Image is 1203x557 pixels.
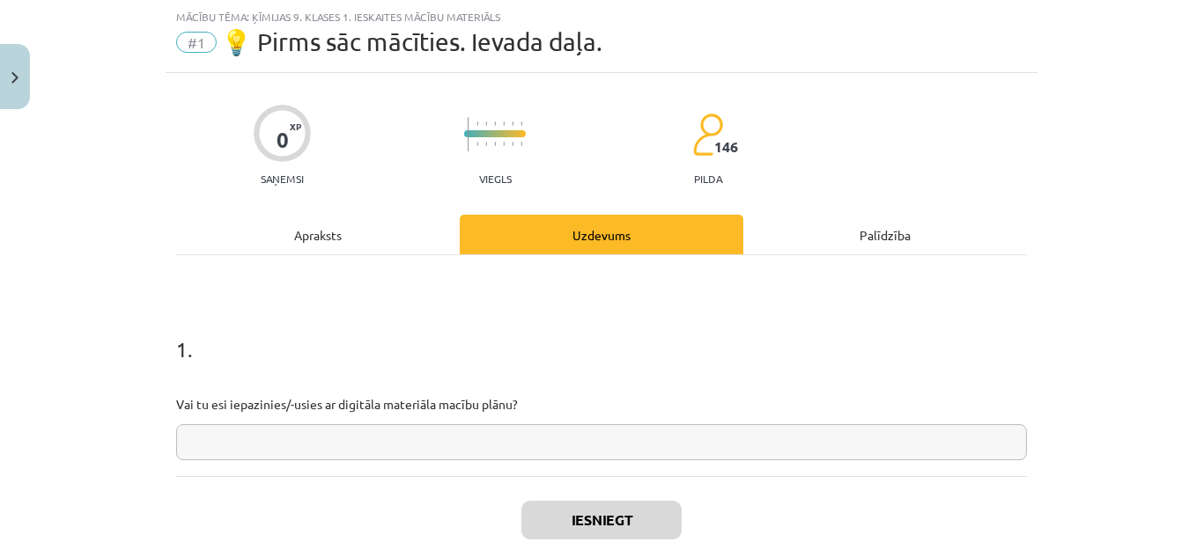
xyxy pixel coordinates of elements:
[11,72,18,84] img: icon-close-lesson-0947bae3869378f0d4975bcd49f059093ad1ed9edebbc8119c70593378902aed.svg
[512,121,513,126] img: icon-short-line-57e1e144782c952c97e751825c79c345078a6d821885a25fce030b3d8c18986b.svg
[503,142,505,146] img: icon-short-line-57e1e144782c952c97e751825c79c345078a6d821885a25fce030b3d8c18986b.svg
[176,395,1027,414] p: Vai tu esi iepazinies/-usies ar digitāla materiāla macību plānu?
[503,121,505,126] img: icon-short-line-57e1e144782c952c97e751825c79c345078a6d821885a25fce030b3d8c18986b.svg
[743,215,1027,254] div: Palīdzība
[476,121,478,126] img: icon-short-line-57e1e144782c952c97e751825c79c345078a6d821885a25fce030b3d8c18986b.svg
[714,139,738,155] span: 146
[176,32,217,53] span: #1
[277,128,289,152] div: 0
[176,215,460,254] div: Apraksts
[694,172,722,185] p: pilda
[479,172,512,185] p: Viegls
[521,501,682,539] button: Iesniegt
[520,121,522,126] img: icon-short-line-57e1e144782c952c97e751825c79c345078a6d821885a25fce030b3d8c18986b.svg
[494,142,496,146] img: icon-short-line-57e1e144782c952c97e751825c79c345078a6d821885a25fce030b3d8c18986b.svg
[494,121,496,126] img: icon-short-line-57e1e144782c952c97e751825c79c345078a6d821885a25fce030b3d8c18986b.svg
[512,142,513,146] img: icon-short-line-57e1e144782c952c97e751825c79c345078a6d821885a25fce030b3d8c18986b.svg
[476,142,478,146] img: icon-short-line-57e1e144782c952c97e751825c79c345078a6d821885a25fce030b3d8c18986b.svg
[254,172,311,185] p: Saņemsi
[468,117,469,151] img: icon-long-line-d9ea69661e0d244f92f715978eff75569469978d946b2353a9bb055b3ed8787d.svg
[176,11,1027,23] div: Mācību tēma: Ķīmijas 9. klases 1. ieskaites mācību materiāls
[221,27,602,56] span: 💡 Pirms sāc mācīties. Ievada daļa.
[485,142,487,146] img: icon-short-line-57e1e144782c952c97e751825c79c345078a6d821885a25fce030b3d8c18986b.svg
[176,306,1027,361] h1: 1 .
[520,142,522,146] img: icon-short-line-57e1e144782c952c97e751825c79c345078a6d821885a25fce030b3d8c18986b.svg
[485,121,487,126] img: icon-short-line-57e1e144782c952c97e751825c79c345078a6d821885a25fce030b3d8c18986b.svg
[290,121,301,131] span: XP
[692,113,723,157] img: students-c634bb4e5e11cddfef0936a35e636f08e4e9abd3cc4e673bd6f9a4125e45ecb1.svg
[460,215,743,254] div: Uzdevums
